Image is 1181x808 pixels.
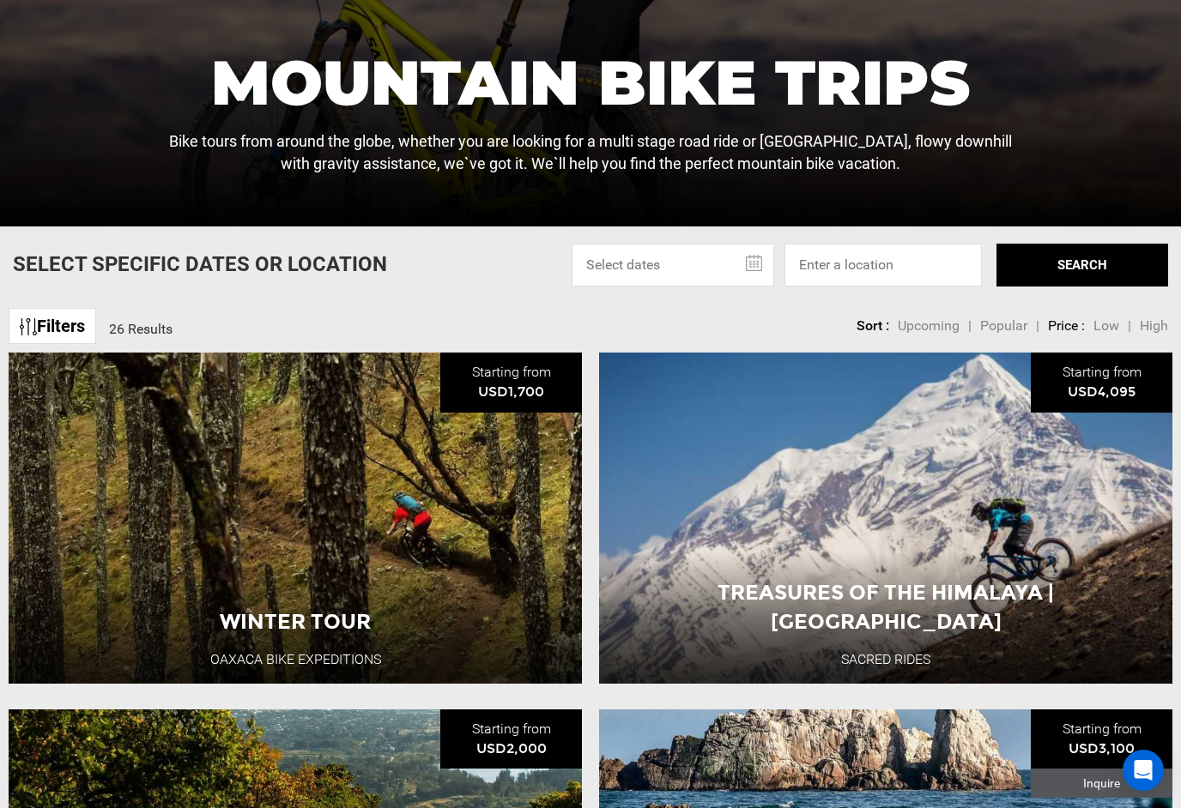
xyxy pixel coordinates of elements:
input: Enter a location [784,244,982,286]
button: SEARCH [996,244,1168,286]
li: Price : [1048,317,1085,336]
input: Select dates [572,244,774,286]
li: | [1128,317,1131,336]
span: Popular [980,317,1027,334]
li: Sort : [857,317,889,336]
span: High [1140,317,1168,334]
a: Filters [9,308,96,345]
h1: Mountain Bike Trips [160,51,1022,113]
li: | [1036,317,1039,336]
div: Open Intercom Messenger [1123,750,1164,791]
p: Bike tours from around the globe, whether you are looking for a multi stage road ride or [GEOGRAP... [160,130,1022,174]
p: Select Specific Dates Or Location [13,250,387,279]
span: Upcoming [898,317,960,334]
li: | [968,317,972,336]
img: btn-icon.svg [20,318,37,335]
span: 26 Results [109,321,173,337]
span: Low [1093,317,1119,334]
